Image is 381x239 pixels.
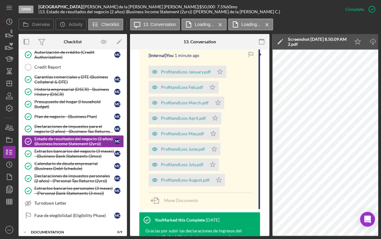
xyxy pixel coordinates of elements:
div: M C [114,52,120,58]
span: $50,000 [199,4,215,9]
a: Credit Report [22,61,124,73]
label: Activity [69,22,82,27]
a: Fase de elegibilidad (Eligibility Phase)MC [22,209,124,222]
div: ProfitandLoss January.pdf [161,69,211,74]
button: ProfitandLoss Feb.pdf [149,81,219,93]
a: Autorización de crédito (Credit Authorization)MC [22,49,124,61]
div: ProfitandLoss June.pdf [161,147,205,152]
div: Checklist [64,39,82,44]
button: ProfitandLoss August.pdf [149,174,225,186]
a: Calendario de deuda empresarial (Business Debt Schedule)MC [22,160,124,172]
div: ProfitandLoss May.pdf [161,131,204,136]
label: Overview [32,22,50,27]
div: Plan de negocio - (Business Plan) [34,114,114,119]
div: Declaraciones de impuestos personales (2 años) - (Personal Tax Returns (2yrs)) [34,173,114,183]
text: AA [7,228,11,232]
div: ProfitandLoss Feb.pdf [161,85,203,90]
div: You Marked this Complete [155,217,205,222]
a: Extractos bancarios del negocio (3 meses) - (Business Bank Statements (3mos)MC [22,147,124,160]
button: ProfitandLoss April.pdf [149,112,221,124]
div: Declaraciones de impuestos para el negocio (2 años) - (Business Tax Returns (2yrs)) [34,124,114,134]
label: Checklist [102,22,119,27]
div: [PERSON_NAME] de la [PERSON_NAME] [PERSON_NAME] | [83,4,199,9]
div: | [38,4,83,9]
div: 13. Conversation [184,39,216,44]
button: ProfitandLoss May.pdf [149,127,219,140]
div: 60 mo [226,4,237,9]
div: Calendario de deuda empresarial (Business Debt Schedule) [34,161,114,171]
div: M C [114,89,120,95]
a: Extractos bancarios personales (3 meses) - (Personal Bank Statements (3 mos))MC [22,185,124,197]
div: Open [19,6,33,13]
button: Overview [19,19,54,30]
div: Complete [345,3,364,15]
button: Move Documents [149,193,204,208]
time: 2025-06-20 20:58 [206,217,219,222]
div: Estado de resultados del negocio (2 años) (Business Income Statement (2yrs)) [34,136,114,146]
div: ProfitandLoss August.pdf [161,177,210,182]
label: 13. Conversation [143,22,176,27]
button: 13. Conversation [130,19,180,30]
button: AA [3,224,15,236]
a: Garantías comerciales y DTE (Business Collateral & DTE)MC [22,73,124,86]
div: ProfitandLoss March.pdf [161,100,209,105]
div: ProfitandLoss July.pdf [161,162,203,167]
a: Turndown Letter [22,197,124,209]
div: Garantías comerciales y DTE (Business Collateral & DTE) [34,75,114,84]
a: Estado de resultados del negocio (2 años) (Business Income Statement (2yrs))MC [22,135,124,147]
button: Loading... [181,19,227,30]
div: M C [114,76,120,83]
label: Loading... [241,22,261,27]
button: Checklist [88,19,123,30]
a: Presupuesto del hogar (Household Budget)MC [22,98,124,110]
span: Move Documents [164,198,198,203]
div: Historia empresarial (DSCR) - Business History (DSCR) [34,87,114,97]
div: Fase de elegibilidad (Eligibility Phase) [34,213,114,218]
a: Historia empresarial (DSCR) - Business History (DSCR)MC [22,86,124,98]
button: ProfitandLoss January.pdf [149,66,226,78]
div: Turndown Letter [34,201,123,206]
button: ProfitandLoss July.pdf [149,158,219,171]
div: ProfitandLoss April.pdf [161,116,206,121]
div: | 13. Estado de resultados del negocio (2 años) (Business Income Statement (2yrs)) ([PERSON_NAME]... [38,9,280,14]
div: M C [114,126,120,132]
div: M C [114,101,120,107]
div: Autorización de crédito (Credit Authorization) [34,50,114,60]
div: M C [114,175,120,181]
div: M C [114,188,120,194]
button: Complete [339,3,378,15]
div: [Internal] You [149,53,174,58]
div: M C [114,151,120,157]
div: M C [114,113,120,120]
time: 2025-09-10 13:19 [175,53,199,58]
a: Plan de negocio - (Business Plan)MC [22,110,124,123]
div: 7.5 % [217,4,226,9]
button: Activity [55,19,86,30]
div: Open Intercom Messenger [360,212,375,227]
div: DOCUMENTATION [31,230,107,234]
div: 0 / 9 [111,230,122,234]
b: [GEOGRAPHIC_DATA] [38,4,82,9]
a: Declaraciones de impuestos personales (2 años) - (Personal Tax Returns (2yrs))MC [22,172,124,185]
div: Screenshot [DATE] 8.50.09 AM 2.pdf [288,37,347,47]
button: ProfitandLoss June.pdf [149,143,220,155]
label: Loading... [195,22,214,27]
div: M C [114,212,120,219]
div: Extractos bancarios del negocio (3 meses) - (Business Bank Statements (3mos) [34,149,114,159]
button: Loading... [228,19,273,30]
div: M C [114,138,120,144]
div: Credit Report [34,65,123,70]
div: Presupuesto del hogar (Household Budget) [34,99,114,109]
a: Declaraciones de impuestos para el negocio (2 años) - (Business Tax Returns (2yrs))MC [22,123,124,135]
div: M C [114,163,120,169]
div: Extractos bancarios personales (3 meses) - (Personal Bank Statements (3 mos)) [34,186,114,196]
button: ProfitandLoss March.pdf [149,96,224,109]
